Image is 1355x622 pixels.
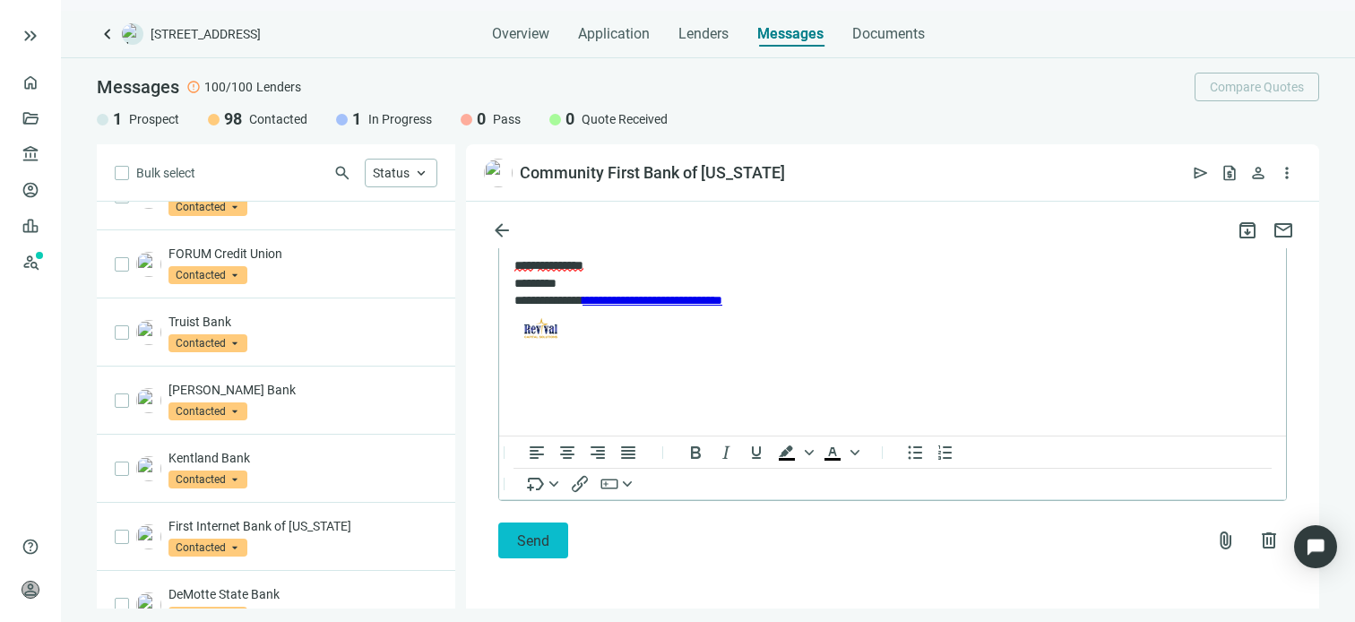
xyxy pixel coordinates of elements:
[1258,530,1280,551] span: delete
[741,442,772,463] button: Underline
[136,524,161,549] img: 99bdddb3-9a74-46aa-9e20-1e23a22fed27
[136,388,161,413] img: a48d5c4c-a94f-40ff-b205-8c349ce9c820.png
[168,266,247,284] span: Contacted
[1273,159,1301,187] button: more_vert
[168,198,247,216] span: Contacted
[1244,159,1273,187] button: person
[520,162,785,184] div: Community First Bank of [US_STATE]
[168,539,247,557] span: Contacted
[757,25,824,42] span: Messages
[1187,159,1215,187] button: send
[168,449,437,467] p: Kentland Bank
[578,25,650,43] span: Application
[491,220,513,241] span: arrow_back
[583,442,613,463] button: Align right
[1265,212,1301,248] button: mail
[186,80,201,94] span: error
[1221,164,1238,182] span: request_quote
[517,532,549,549] span: Send
[22,581,39,599] span: person
[333,164,351,182] span: search
[477,108,486,130] span: 0
[493,110,521,128] span: Pass
[373,166,410,180] span: Status
[22,538,39,556] span: help
[565,108,574,130] span: 0
[168,334,247,352] span: Contacted
[368,110,432,128] span: In Progress
[413,165,429,181] span: keyboard_arrow_up
[1215,530,1237,551] span: attach_file
[113,108,122,130] span: 1
[900,442,930,463] button: Bullet list
[151,25,261,43] span: [STREET_ADDRESS]
[168,471,247,488] span: Contacted
[817,442,862,463] div: Text color Black
[498,523,568,558] button: Send
[97,23,118,45] a: keyboard_arrow_left
[136,252,161,277] img: 9c138ca8-5d40-49b4-b33e-d1548ae7dcaf
[136,163,195,183] span: Bulk select
[136,320,161,345] img: 456dd0ca-def9-431c-9af7-3c9a1e737881
[499,183,1286,436] iframe: Rich Text Area
[22,145,34,163] span: account_balance
[711,442,741,463] button: Italic
[256,78,301,96] span: Lenders
[613,442,643,463] button: Justify
[552,442,583,463] button: Align center
[168,517,437,535] p: First Internet Bank of [US_STATE]
[168,245,437,263] p: FORUM Credit Union
[852,25,925,43] span: Documents
[1192,164,1210,182] span: send
[168,381,437,399] p: [PERSON_NAME] Bank
[1208,523,1244,558] button: attach_file
[1294,525,1337,568] div: Open Intercom Messenger
[168,402,247,420] span: Contacted
[168,585,437,603] p: DeMotte State Bank
[136,592,161,618] img: 61d3017a-a9c2-4741-859c-2fd7a18fa2cf
[492,25,549,43] span: Overview
[1278,164,1296,182] span: more_vert
[565,473,595,495] button: Insert/edit link
[122,23,143,45] img: deal-logo
[484,159,513,187] img: 765accd8-66c5-42f7-971b-a5ac1b1273ea
[1195,73,1319,101] button: Compare Quotes
[582,110,668,128] span: Quote Received
[249,110,307,128] span: Contacted
[352,108,361,130] span: 1
[1215,159,1244,187] button: request_quote
[772,442,816,463] div: Background color Black
[168,313,437,331] p: Truist Bank
[136,456,161,481] img: d45da605-595f-4e90-922d-220515b21988
[204,78,253,96] span: 100/100
[97,76,179,98] span: Messages
[20,25,41,47] button: keyboard_double_arrow_right
[1251,523,1287,558] button: delete
[484,212,520,248] button: arrow_back
[680,442,711,463] button: Bold
[1249,164,1267,182] span: person
[224,108,242,130] span: 98
[930,442,961,463] button: Numbered list
[522,473,565,495] button: Insert merge tag
[678,25,729,43] span: Lenders
[1273,220,1294,241] span: mail
[522,442,552,463] button: Align left
[1237,220,1258,241] span: archive
[1230,212,1265,248] button: archive
[129,110,179,128] span: Prospect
